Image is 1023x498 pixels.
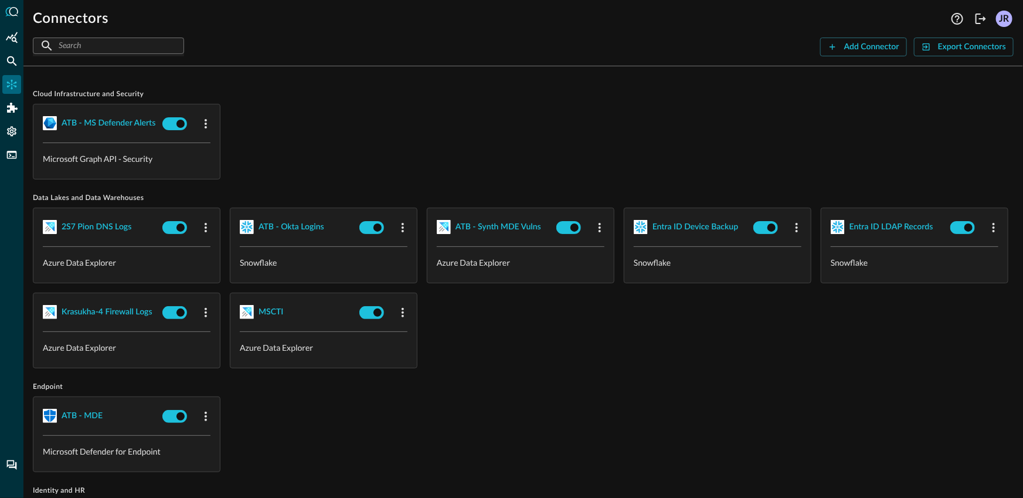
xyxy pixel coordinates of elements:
[849,218,933,236] button: Entra ID LDAP Records
[33,382,1014,392] span: Endpoint
[43,445,210,458] p: Microsoft Defender for Endpoint
[43,256,210,269] p: Azure Data Explorer
[259,220,324,235] div: ATB - Okta Logins
[437,220,451,234] img: AzureDataExplorer.svg
[43,220,57,234] img: AzureDataExplorer.svg
[652,218,738,236] button: Entra ID Device Backup
[240,305,254,319] img: AzureDataExplorer.svg
[948,9,967,28] button: Help
[259,305,283,320] div: MSCTI
[43,153,210,165] p: Microsoft Graph API - Security
[634,256,801,269] p: Snowflake
[33,194,1014,203] span: Data Lakes and Data Warehouses
[43,341,210,354] p: Azure Data Explorer
[456,220,541,235] div: ATB - Synth MDE Vulns
[831,256,998,269] p: Snowflake
[59,35,157,56] input: Search
[259,218,324,236] button: ATB - Okta Logins
[43,305,57,319] img: AzureDataExplorer.svg
[2,75,21,94] div: Connectors
[2,52,21,70] div: Federated Search
[2,145,21,164] div: FSQL
[820,38,907,56] button: Add Connector
[62,409,103,424] div: ATB - MDE
[849,220,933,235] div: Entra ID LDAP Records
[914,38,1014,56] button: Export Connectors
[971,9,990,28] button: Logout
[844,40,899,55] div: Add Connector
[3,99,22,117] div: Addons
[240,256,407,269] p: Snowflake
[62,305,152,320] div: Krasukha-4 Firewall Logs
[33,90,1014,99] span: Cloud Infrastructure and Security
[634,220,648,234] img: Snowflake.svg
[43,409,57,423] img: MicrosoftDefenderForEndpoint.svg
[437,256,604,269] p: Azure Data Explorer
[62,114,155,133] button: ATB - MS Defender Alerts
[938,40,1006,55] div: Export Connectors
[831,220,845,234] img: Snowflake.svg
[652,220,738,235] div: Entra ID Device Backup
[2,122,21,141] div: Settings
[240,341,407,354] p: Azure Data Explorer
[996,11,1012,27] div: JR
[33,486,1014,496] span: Identity and HR
[62,116,155,131] div: ATB - MS Defender Alerts
[62,220,131,235] div: 2S7 Pion DNS Logs
[62,303,152,321] button: Krasukha-4 Firewall Logs
[33,9,108,28] h1: Connectors
[2,456,21,475] div: Chat
[259,303,283,321] button: MSCTI
[240,220,254,234] img: Snowflake.svg
[456,218,541,236] button: ATB - Synth MDE Vulns
[43,116,57,130] img: MicrosoftGraph.svg
[62,406,103,425] button: ATB - MDE
[2,28,21,47] div: Summary Insights
[62,218,131,236] button: 2S7 Pion DNS Logs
